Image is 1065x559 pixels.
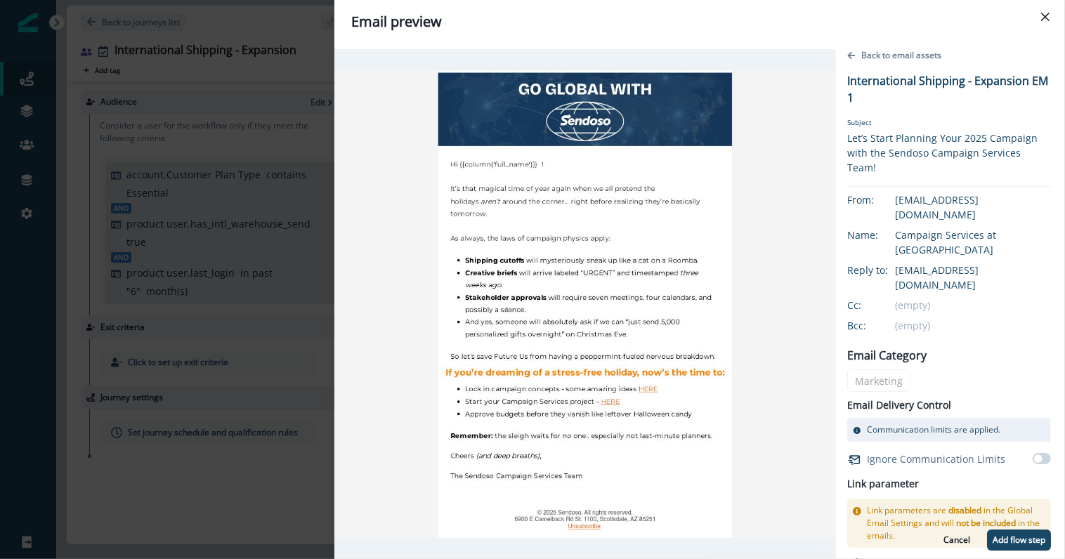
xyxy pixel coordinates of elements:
[867,423,1000,436] p: Communication limits are applied.
[847,475,919,493] h2: Link parameter
[895,298,1051,313] div: (empty)
[895,228,1051,257] div: Campaign Services at [GEOGRAPHIC_DATA]
[1034,6,1057,28] button: Close
[948,504,981,516] span: disabled
[935,530,979,551] button: Cancel
[847,397,951,412] p: Email Delivery Control
[867,504,1045,542] p: Link parameters are in the Global Email Settings and will in the emails.
[847,49,941,67] button: Go back
[847,263,917,277] div: Reply to:
[861,49,941,61] p: Back to email assets
[895,263,1051,292] div: [EMAIL_ADDRESS][DOMAIN_NAME]
[847,72,1051,106] p: International Shipping - Expansion EM 1
[847,117,1051,131] p: Subject
[847,318,917,333] div: Bcc:
[351,11,1048,32] div: Email preview
[867,452,1005,466] p: Ignore Communication Limits
[847,298,917,313] div: Cc:
[334,70,836,538] img: email asset unavailable
[993,535,1045,545] p: Add flow step
[847,228,917,242] div: Name:
[847,131,1051,175] div: Let’s Start Planning Your 2025 Campaign with the Sendoso Campaign Services Team!
[847,347,927,364] p: Email Category
[895,318,1051,333] div: (empty)
[895,192,1051,222] div: [EMAIL_ADDRESS][DOMAIN_NAME]
[987,530,1051,551] button: Add flow step
[956,517,1016,529] span: not be included
[943,535,970,545] p: Cancel
[847,192,917,207] div: From:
